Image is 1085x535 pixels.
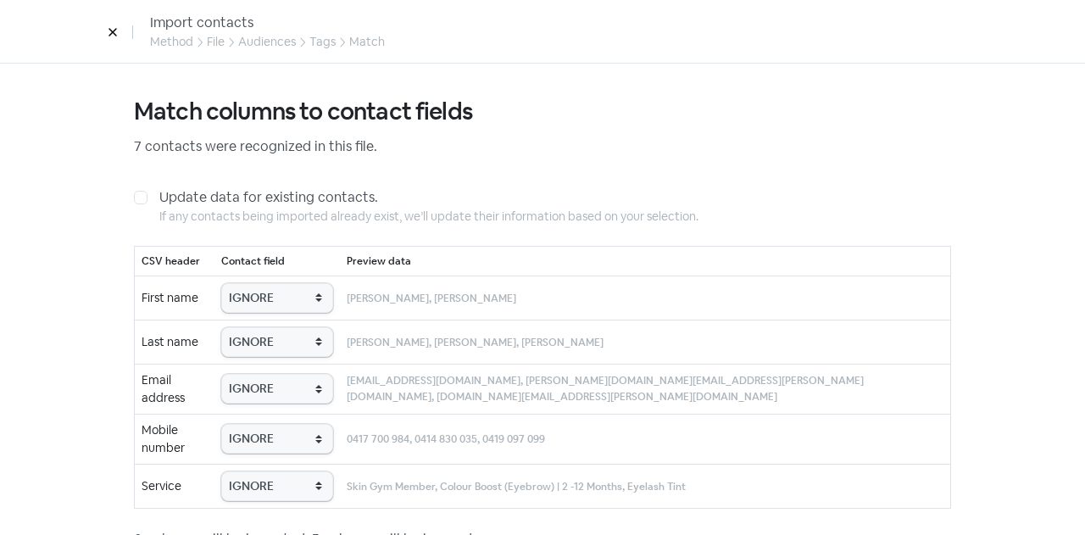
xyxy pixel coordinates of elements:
[207,33,225,51] div: File
[347,335,604,351] small: [PERSON_NAME], [PERSON_NAME], [PERSON_NAME]
[347,373,943,405] small: [EMAIL_ADDRESS][DOMAIN_NAME], [PERSON_NAME][DOMAIN_NAME][EMAIL_ADDRESS][PERSON_NAME][DOMAIN_NAME]...
[340,246,950,276] th: Preview data
[135,276,215,320] td: First name
[135,364,215,414] td: Email address
[347,479,686,495] small: Skin Gym Member, Colour Boost (Eyebrow) | 2 -12 Months, Eyelash Tint
[134,208,951,226] div: If any contacts being imported already exist, we’ll update their information based on your select...
[135,320,215,364] td: Last name
[214,246,340,276] th: Contact field
[347,432,545,448] small: 0417 700 984, 0414 830 035, 0419 097 099
[349,33,385,51] div: Match
[238,33,296,51] div: Audiences
[134,98,951,126] h3: Match columns to contact fields
[150,13,385,33] div: Import contacts
[150,33,193,51] div: Method
[135,414,215,464] td: Mobile number
[309,33,336,51] div: Tags
[134,137,951,157] p: 7 contacts were recognized in this file.
[347,291,516,307] small: [PERSON_NAME], [PERSON_NAME]
[159,187,378,208] label: Update data for existing contacts.
[135,246,215,276] th: CSV header
[135,464,215,508] td: Service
